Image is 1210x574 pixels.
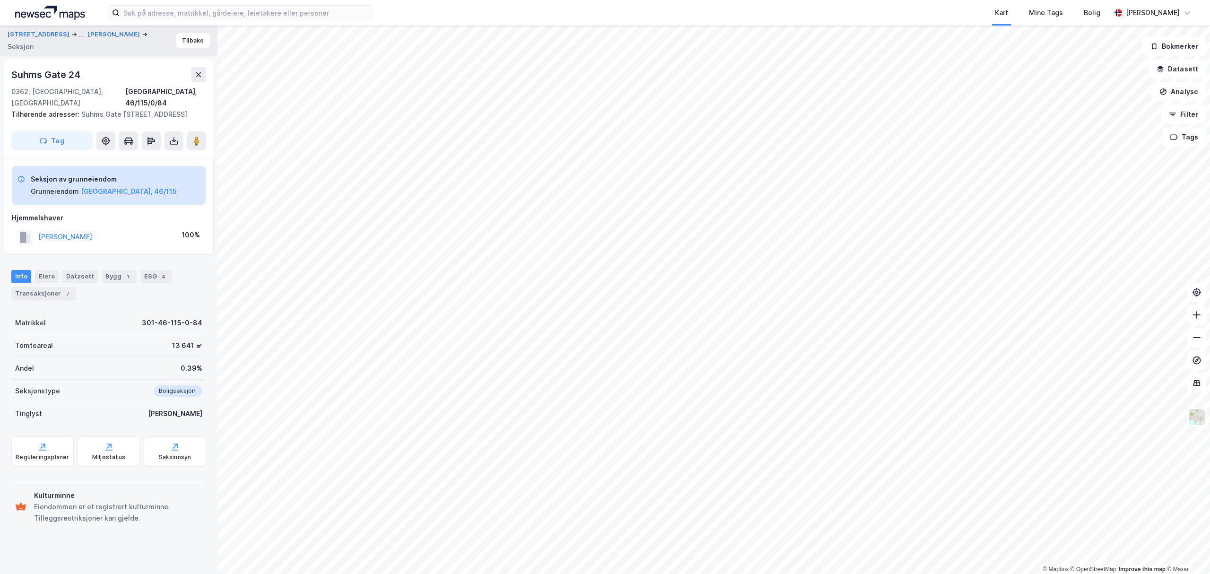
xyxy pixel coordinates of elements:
[11,109,199,120] div: Suhms Gate [STREET_ADDRESS]
[123,272,133,281] div: 1
[125,86,206,109] div: [GEOGRAPHIC_DATA], 46/115/0/84
[1142,37,1206,56] button: Bokmerker
[15,6,85,20] img: logo.a4113a55bc3d86da70a041830d287a7e.svg
[63,289,72,298] div: 7
[1163,529,1210,574] iframe: Chat Widget
[1119,566,1166,573] a: Improve this map
[35,270,59,283] div: Eiere
[1149,60,1206,78] button: Datasett
[1161,105,1206,124] button: Filter
[1029,7,1063,18] div: Mine Tags
[15,385,60,397] div: Seksjonstype
[102,270,137,283] div: Bygg
[11,110,81,118] span: Tilhørende adresser:
[995,7,1008,18] div: Kart
[11,287,76,300] div: Transaksjoner
[1084,7,1100,18] div: Bolig
[11,131,93,150] button: Tag
[148,408,202,419] div: [PERSON_NAME]
[15,408,42,419] div: Tinglyst
[34,501,202,524] div: Eiendommen er et registrert kulturminne. Tilleggsrestriksjoner kan gjelde.
[181,363,202,374] div: 0.39%
[1071,566,1116,573] a: OpenStreetMap
[15,340,53,351] div: Tomteareal
[81,186,177,197] button: [GEOGRAPHIC_DATA], 46/115
[16,453,69,461] div: Reguleringsplaner
[142,317,202,329] div: 301-46-115-0-84
[159,453,191,461] div: Saksinnsyn
[31,174,177,185] div: Seksjon av grunneiendom
[140,270,172,283] div: ESG
[34,490,202,501] div: Kulturminne
[8,29,71,40] button: [STREET_ADDRESS]
[176,33,210,48] button: Tilbake
[1043,566,1069,573] a: Mapbox
[62,270,98,283] div: Datasett
[181,229,200,241] div: 100%
[11,67,82,82] div: Suhms Gate 24
[8,41,34,52] div: Seksjon
[88,30,142,39] button: [PERSON_NAME]
[1126,7,1180,18] div: [PERSON_NAME]
[120,6,372,20] input: Søk på adresse, matrikkel, gårdeiere, leietakere eller personer
[11,270,31,283] div: Info
[12,212,206,224] div: Hjemmelshaver
[159,272,168,281] div: 4
[1188,408,1206,426] img: Z
[172,340,202,351] div: 13 641 ㎡
[1151,82,1206,101] button: Analyse
[11,86,125,109] div: 0362, [GEOGRAPHIC_DATA], [GEOGRAPHIC_DATA]
[15,317,46,329] div: Matrikkel
[92,453,125,461] div: Miljøstatus
[1162,128,1206,147] button: Tags
[15,363,34,374] div: Andel
[31,186,79,197] div: Grunneiendom
[78,29,84,40] div: ...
